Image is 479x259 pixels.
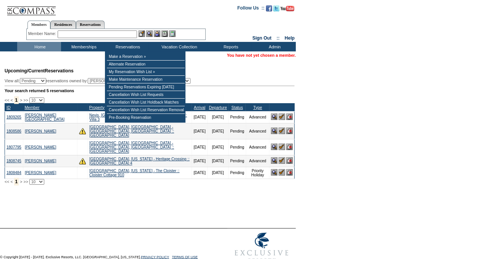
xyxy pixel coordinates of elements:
img: Confirm Reservation [279,169,285,176]
td: Pending [229,123,246,139]
span: You have not yet chosen a member. [227,53,296,58]
a: Property [89,105,105,110]
a: [PERSON_NAME][GEOGRAPHIC_DATA] [25,113,65,122]
a: TERMS OF USE [172,255,198,259]
img: There are insufficient days and/or tokens to cover this reservation [79,158,86,165]
a: Member [24,105,39,110]
img: View Reservation [271,128,277,134]
a: 1809265 [6,115,21,119]
td: Cancellation Wish List Requests [107,91,185,99]
td: [DATE] [192,123,207,139]
a: Status [231,105,243,110]
span: 1 [14,96,19,104]
td: [DATE] [192,155,207,167]
td: Advanced [246,139,269,155]
img: Confirm Reservation [279,114,285,120]
a: Members [27,21,51,29]
span: Upcoming/Current [5,68,45,74]
a: ID [6,105,11,110]
img: View Reservation [271,169,277,176]
a: PRIVACY POLICY [141,255,169,259]
img: View Reservation [271,157,277,164]
img: View Reservation [271,114,277,120]
span: Reservations [5,68,74,74]
a: Follow us on Twitter [273,8,279,12]
td: Pending [229,111,246,123]
span: << [5,98,9,102]
a: [GEOGRAPHIC_DATA], [US_STATE] - Heritage Crossing :: [GEOGRAPHIC_DATA] 4 [89,157,190,165]
td: Advanced [246,111,269,123]
span: << [5,179,9,184]
a: [GEOGRAPHIC_DATA], [GEOGRAPHIC_DATA] - [GEOGRAPHIC_DATA], [GEOGRAPHIC_DATA] :: [GEOGRAPHIC_DATA] [89,125,174,137]
td: Make a Reservation » [107,53,185,61]
div: Member Name: [28,30,58,37]
a: Subscribe to our YouTube Channel [281,8,294,12]
td: Pending [229,139,246,155]
img: Confirm Reservation [279,144,285,150]
div: View all: reservations owned by: [5,78,194,84]
img: Impersonate [154,30,160,37]
td: Cancellation Wish List Holdback Matches [107,99,185,106]
td: Pre-Booking Reservation [107,114,185,121]
a: Become our fan on Facebook [266,8,272,12]
span: > [20,98,22,102]
td: [DATE] [207,167,228,179]
td: Pending Reservations Expiring [DATE] [107,83,185,91]
td: Memberships [61,42,105,51]
td: [DATE] [192,111,207,123]
td: Pending [229,155,246,167]
td: Make Maintenance Reservation [107,76,185,83]
a: Nevis, [GEOGRAPHIC_DATA] - [GEOGRAPHIC_DATA] :: Villa 3 [89,113,187,122]
td: [DATE] [207,139,228,155]
img: There are insufficient days and/or tokens to cover this reservation [79,128,86,134]
td: [DATE] [207,155,228,167]
span: > [20,179,22,184]
td: Pending [229,167,246,179]
td: [DATE] [207,111,228,123]
a: [PERSON_NAME] [25,145,56,149]
img: View [146,30,153,37]
img: View Reservation [271,144,277,150]
img: Cancel Reservation [286,114,293,120]
a: Sign Out [252,35,271,41]
td: [DATE] [192,167,207,179]
a: 1808745 [6,159,21,163]
img: Subscribe to our YouTube Channel [281,6,294,11]
td: Advanced [246,123,269,139]
td: [DATE] [192,139,207,155]
td: Vacation Collection [149,42,208,51]
td: Priority Holiday [246,167,269,179]
a: [GEOGRAPHIC_DATA], [GEOGRAPHIC_DATA] - [GEOGRAPHIC_DATA], [GEOGRAPHIC_DATA] :: [GEOGRAPHIC_DATA] [89,141,174,153]
td: Reports [208,42,252,51]
img: Follow us on Twitter [273,5,279,11]
span: < [10,179,13,184]
a: Residences [50,21,76,29]
td: Cancellation Wish List Reservation Removal [107,106,185,114]
img: b_edit.gif [139,30,145,37]
a: [GEOGRAPHIC_DATA], [US_STATE] - The Cloister :: Cloister Cottage 910 [89,169,179,177]
img: b_calculator.gif [169,30,176,37]
a: Arrival [194,105,205,110]
td: [DATE] [207,123,228,139]
a: Help [285,35,295,41]
span: 1 [14,178,19,185]
span: < [10,98,13,102]
div: Your search returned 5 reservations [5,88,295,93]
a: Type [253,105,262,110]
img: Cancel Reservation [286,157,293,164]
a: 1808586 [6,129,21,133]
td: My Reservation Wish List » [107,68,185,76]
td: Follow Us :: [237,5,264,14]
img: Confirm Reservation [279,128,285,134]
img: Reservations [161,30,168,37]
a: 1807795 [6,145,21,149]
a: Reservations [76,21,105,29]
img: Become our fan on Facebook [266,5,272,11]
span: >> [23,98,28,102]
a: [PERSON_NAME] [25,171,56,175]
img: Cancel Reservation [286,169,293,176]
td: Alternate Reservation [107,61,185,68]
td: Admin [252,42,296,51]
a: Departure [209,105,227,110]
a: [PERSON_NAME] [25,129,56,133]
